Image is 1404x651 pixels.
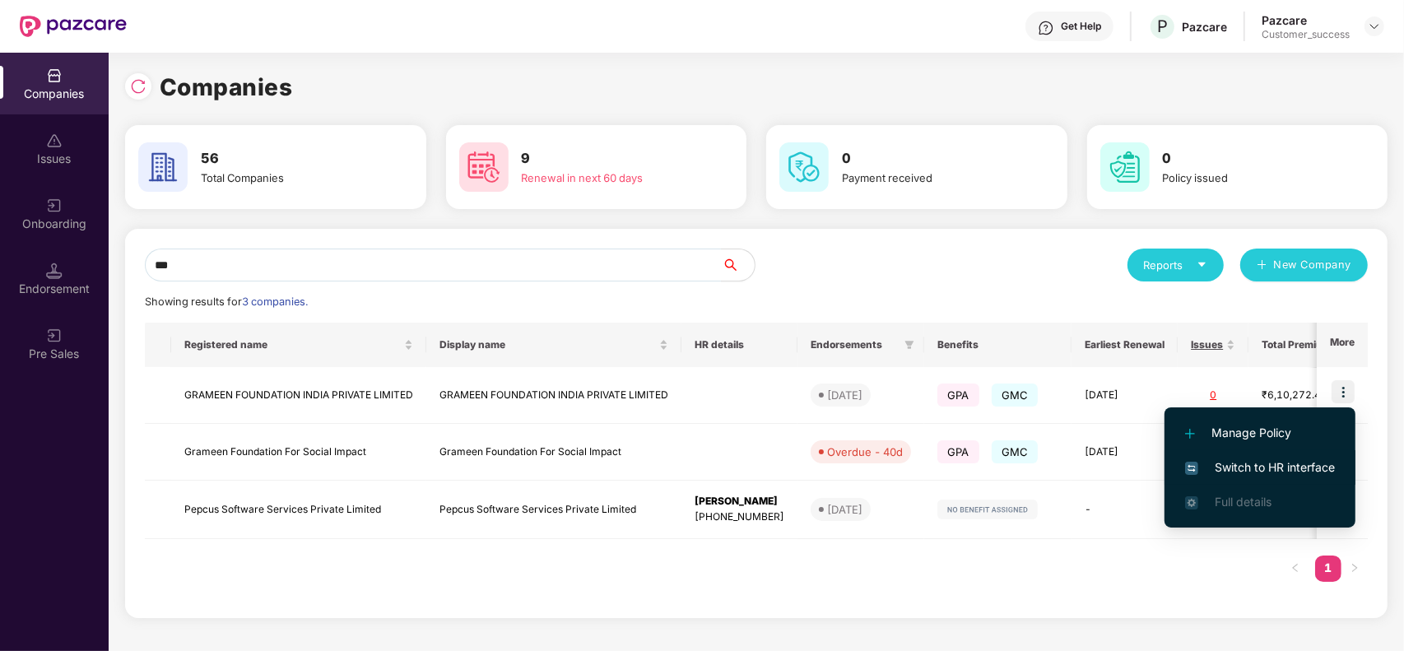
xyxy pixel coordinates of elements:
[1332,380,1355,403] img: icon
[1157,16,1168,36] span: P
[1072,323,1178,367] th: Earliest Renewal
[1341,556,1368,582] li: Next Page
[138,142,188,192] img: svg+xml;base64,PHN2ZyB4bWxucz0iaHR0cDovL3d3dy53My5vcmcvMjAwMC9zdmciIHdpZHRoPSI2MCIgaGVpZ2h0PSI2MC...
[1185,458,1335,477] span: Switch to HR interface
[1282,556,1309,582] li: Previous Page
[1185,424,1335,442] span: Manage Policy
[901,335,918,355] span: filter
[1191,338,1223,351] span: Issues
[46,328,63,344] img: svg+xml;base64,PHN2ZyB3aWR0aD0iMjAiIGhlaWdodD0iMjAiIHZpZXdCb3g9IjAgMCAyMCAyMCIgZmlsbD0ibm9uZSIgeG...
[522,148,700,170] h3: 9
[426,481,681,539] td: Pepcus Software Services Private Limited
[1191,388,1235,403] div: 0
[1163,170,1341,186] div: Policy issued
[904,340,914,350] span: filter
[721,249,755,281] button: search
[1317,323,1368,367] th: More
[171,323,426,367] th: Registered name
[242,295,308,308] span: 3 companies.
[937,384,979,407] span: GPA
[1072,367,1178,424] td: [DATE]
[695,509,784,525] div: [PHONE_NUMBER]
[1072,424,1178,481] td: [DATE]
[1315,556,1341,582] li: 1
[184,338,401,351] span: Registered name
[1248,323,1357,367] th: Total Premium
[171,367,426,424] td: GRAMEEN FOUNDATION INDIA PRIVATE LIMITED
[20,16,127,37] img: New Pazcare Logo
[1185,462,1198,475] img: svg+xml;base64,PHN2ZyB4bWxucz0iaHR0cDovL3d3dy53My5vcmcvMjAwMC9zdmciIHdpZHRoPSIxNiIgaGVpZ2h0PSIxNi...
[992,440,1039,463] span: GMC
[1163,148,1341,170] h3: 0
[1262,28,1350,41] div: Customer_success
[1197,259,1207,270] span: caret-down
[1240,249,1368,281] button: plusNew Company
[426,323,681,367] th: Display name
[1368,20,1381,33] img: svg+xml;base64,PHN2ZyBpZD0iRHJvcGRvd24tMzJ4MzIiIHhtbG5zPSJodHRwOi8vd3d3LnczLm9yZy8yMDAwL3N2ZyIgd2...
[171,424,426,481] td: Grameen Foundation For Social Impact
[459,142,509,192] img: svg+xml;base64,PHN2ZyB4bWxucz0iaHR0cDovL3d3dy53My5vcmcvMjAwMC9zdmciIHdpZHRoPSI2MCIgaGVpZ2h0PSI2MC...
[46,133,63,149] img: svg+xml;base64,PHN2ZyBpZD0iSXNzdWVzX2Rpc2FibGVkIiB4bWxucz0iaHR0cDovL3d3dy53My5vcmcvMjAwMC9zdmciIH...
[721,258,755,272] span: search
[1185,496,1198,509] img: svg+xml;base64,PHN2ZyB4bWxucz0iaHR0cDovL3d3dy53My5vcmcvMjAwMC9zdmciIHdpZHRoPSIxNi4zNjMiIGhlaWdodD...
[439,338,656,351] span: Display name
[827,501,862,518] div: [DATE]
[1072,481,1178,539] td: -
[1061,20,1101,33] div: Get Help
[130,78,146,95] img: svg+xml;base64,PHN2ZyBpZD0iUmVsb2FkLTMyeDMyIiB4bWxucz0iaHR0cDovL3d3dy53My5vcmcvMjAwMC9zdmciIHdpZH...
[145,295,308,308] span: Showing results for
[1290,563,1300,573] span: left
[1178,323,1248,367] th: Issues
[1282,556,1309,582] button: left
[522,170,700,186] div: Renewal in next 60 days
[937,500,1038,519] img: svg+xml;base64,PHN2ZyB4bWxucz0iaHR0cDovL3d3dy53My5vcmcvMjAwMC9zdmciIHdpZHRoPSIxMjIiIGhlaWdodD0iMj...
[779,142,829,192] img: svg+xml;base64,PHN2ZyB4bWxucz0iaHR0cDovL3d3dy53My5vcmcvMjAwMC9zdmciIHdpZHRoPSI2MCIgaGVpZ2h0PSI2MC...
[171,481,426,539] td: Pepcus Software Services Private Limited
[924,323,1072,367] th: Benefits
[1100,142,1150,192] img: svg+xml;base64,PHN2ZyB4bWxucz0iaHR0cDovL3d3dy53My5vcmcvMjAwMC9zdmciIHdpZHRoPSI2MCIgaGVpZ2h0PSI2MC...
[201,170,379,186] div: Total Companies
[1262,12,1350,28] div: Pazcare
[1215,495,1272,509] span: Full details
[1341,556,1368,582] button: right
[160,69,293,105] h1: Companies
[1038,20,1054,36] img: svg+xml;base64,PHN2ZyBpZD0iSGVscC0zMngzMiIgeG1sbnM9Imh0dHA6Ly93d3cudzMub3JnLzIwMDAvc3ZnIiB3aWR0aD...
[681,323,797,367] th: HR details
[426,367,681,424] td: GRAMEEN FOUNDATION INDIA PRIVATE LIMITED
[201,148,379,170] h3: 56
[46,198,63,214] img: svg+xml;base64,PHN2ZyB3aWR0aD0iMjAiIGhlaWdodD0iMjAiIHZpZXdCb3g9IjAgMCAyMCAyMCIgZmlsbD0ibm9uZSIgeG...
[827,444,903,460] div: Overdue - 40d
[811,338,898,351] span: Endorsements
[1185,429,1195,439] img: svg+xml;base64,PHN2ZyB4bWxucz0iaHR0cDovL3d3dy53My5vcmcvMjAwMC9zdmciIHdpZHRoPSIxMi4yMDEiIGhlaWdodD...
[46,67,63,84] img: svg+xml;base64,PHN2ZyBpZD0iQ29tcGFuaWVzIiB4bWxucz0iaHR0cDovL3d3dy53My5vcmcvMjAwMC9zdmciIHdpZHRoPS...
[46,263,63,279] img: svg+xml;base64,PHN2ZyB3aWR0aD0iMTQuNSIgaGVpZ2h0PSIxNC41IiB2aWV3Qm94PSIwIDAgMTYgMTYiIGZpbGw9Im5vbm...
[842,148,1020,170] h3: 0
[1257,259,1267,272] span: plus
[1182,19,1227,35] div: Pazcare
[1274,257,1352,273] span: New Company
[992,384,1039,407] span: GMC
[1315,556,1341,580] a: 1
[937,440,979,463] span: GPA
[842,170,1020,186] div: Payment received
[426,424,681,481] td: Grameen Foundation For Social Impact
[1262,388,1344,403] div: ₹6,10,272.4
[827,387,862,403] div: [DATE]
[1262,338,1332,351] span: Total Premium
[1144,257,1207,273] div: Reports
[1350,563,1360,573] span: right
[695,494,784,509] div: [PERSON_NAME]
